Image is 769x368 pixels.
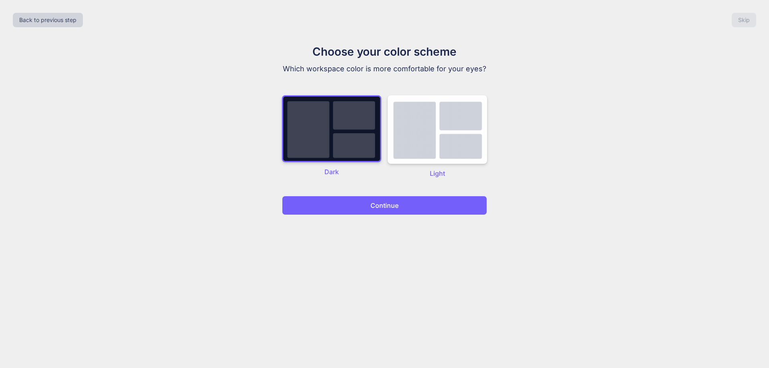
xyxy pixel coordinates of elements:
p: Light [388,169,487,178]
p: Continue [370,201,399,210]
p: Dark [282,167,381,177]
button: Back to previous step [13,13,83,27]
button: Skip [732,13,756,27]
h1: Choose your color scheme [250,43,519,60]
button: Continue [282,196,487,215]
img: dark [282,95,381,162]
img: dark [388,95,487,164]
p: Which workspace color is more comfortable for your eyes? [250,63,519,74]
